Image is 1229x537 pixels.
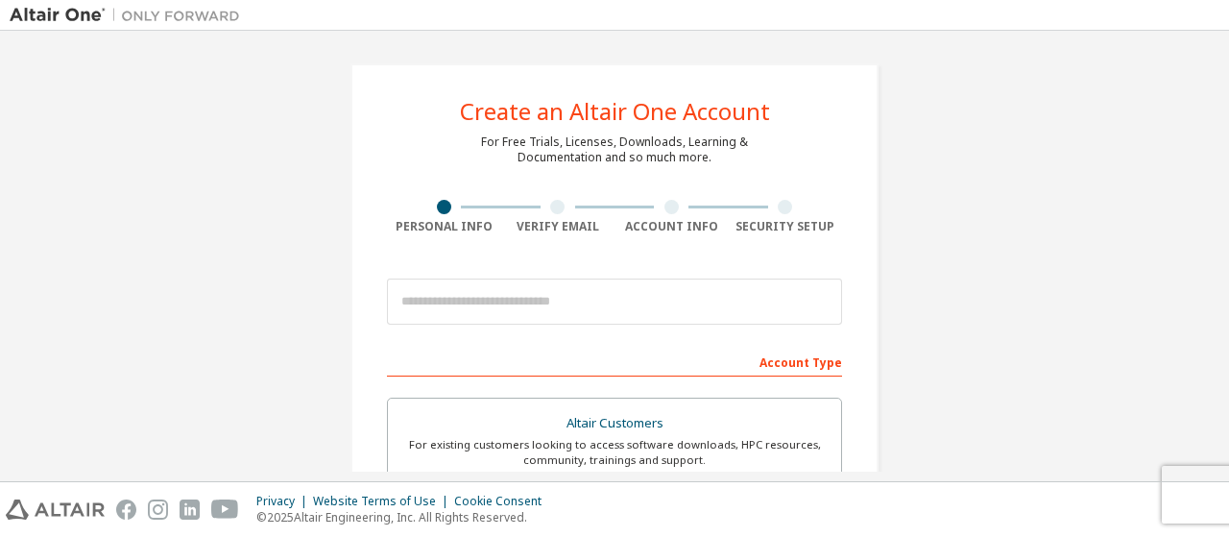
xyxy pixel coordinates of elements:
div: Cookie Consent [454,494,553,509]
img: instagram.svg [148,500,168,520]
img: linkedin.svg [180,500,200,520]
img: youtube.svg [211,500,239,520]
div: For existing customers looking to access software downloads, HPC resources, community, trainings ... [399,437,830,468]
div: Verify Email [501,219,615,234]
img: altair_logo.svg [6,500,105,520]
div: Account Info [614,219,729,234]
div: Privacy [256,494,313,509]
div: Website Terms of Use [313,494,454,509]
div: Security Setup [729,219,843,234]
div: Personal Info [387,219,501,234]
div: Account Type [387,346,842,377]
div: Create an Altair One Account [460,100,770,123]
p: © 2025 Altair Engineering, Inc. All Rights Reserved. [256,509,553,525]
img: facebook.svg [116,500,136,520]
div: Altair Customers [399,410,830,437]
div: For Free Trials, Licenses, Downloads, Learning & Documentation and so much more. [481,134,748,165]
img: Altair One [10,6,250,25]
